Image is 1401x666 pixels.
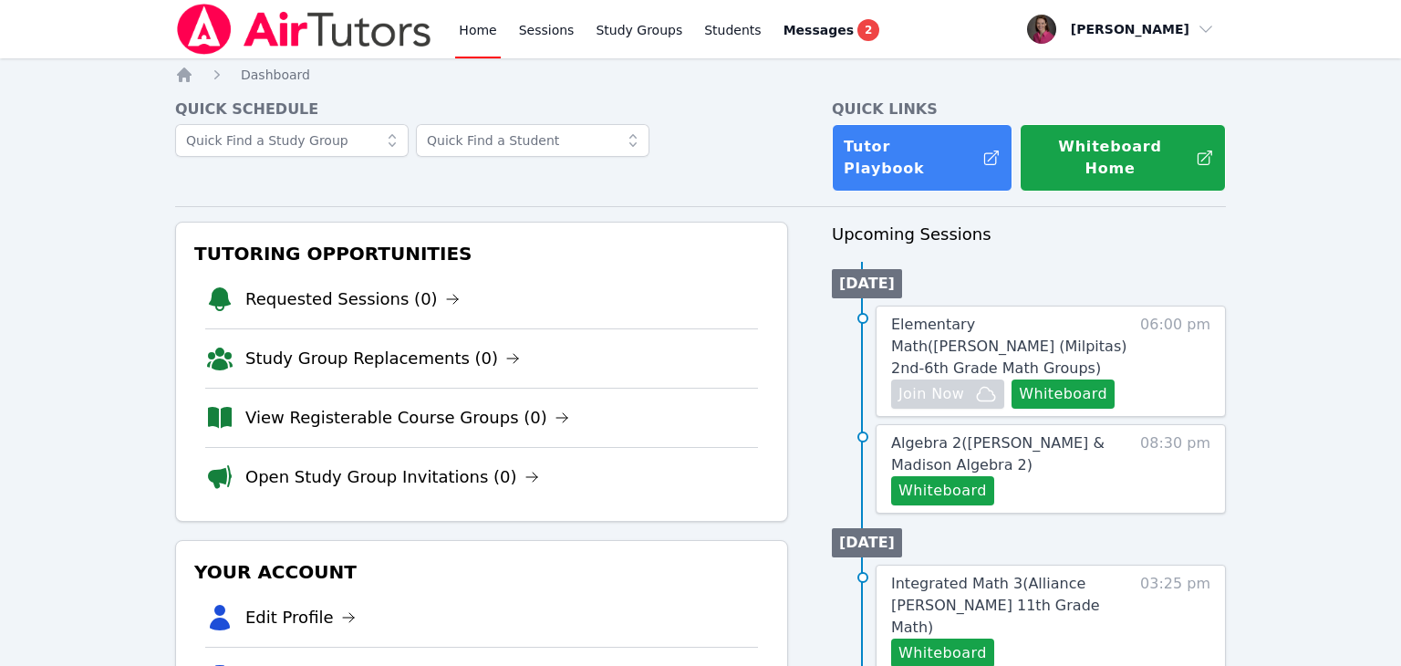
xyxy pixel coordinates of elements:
span: Messages [784,21,854,39]
a: Edit Profile [245,605,356,630]
span: Algebra 2 ( [PERSON_NAME] & Madison Algebra 2 ) [891,434,1105,473]
span: 06:00 pm [1140,314,1210,409]
span: Elementary Math ( [PERSON_NAME] (Milpitas) 2nd-6th Grade Math Groups ) [891,316,1126,377]
h4: Quick Schedule [175,99,788,120]
h3: Tutoring Opportunities [191,237,773,270]
img: Air Tutors [175,4,433,55]
button: Whiteboard [1012,380,1115,409]
a: View Registerable Course Groups (0) [245,405,569,431]
a: Integrated Math 3(Alliance [PERSON_NAME] 11th Grade Math) [891,573,1131,639]
a: Elementary Math([PERSON_NAME] (Milpitas) 2nd-6th Grade Math Groups) [891,314,1131,380]
h3: Upcoming Sessions [832,222,1226,247]
li: [DATE] [832,269,902,298]
a: Study Group Replacements (0) [245,346,520,371]
a: Dashboard [241,66,310,84]
input: Quick Find a Study Group [175,124,409,157]
a: Open Study Group Invitations (0) [245,464,539,490]
nav: Breadcrumb [175,66,1226,84]
button: Whiteboard Home [1020,124,1226,192]
h3: Your Account [191,556,773,588]
button: Whiteboard [891,476,994,505]
a: Requested Sessions (0) [245,286,460,312]
li: [DATE] [832,528,902,557]
button: Join Now [891,380,1004,409]
input: Quick Find a Student [416,124,649,157]
span: Dashboard [241,68,310,82]
span: 08:30 pm [1140,432,1210,505]
span: Integrated Math 3 ( Alliance [PERSON_NAME] 11th Grade Math ) [891,575,1100,636]
h4: Quick Links [832,99,1226,120]
span: 2 [857,19,879,41]
span: Join Now [898,383,964,405]
a: Tutor Playbook [832,124,1012,192]
a: Algebra 2([PERSON_NAME] & Madison Algebra 2) [891,432,1131,476]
